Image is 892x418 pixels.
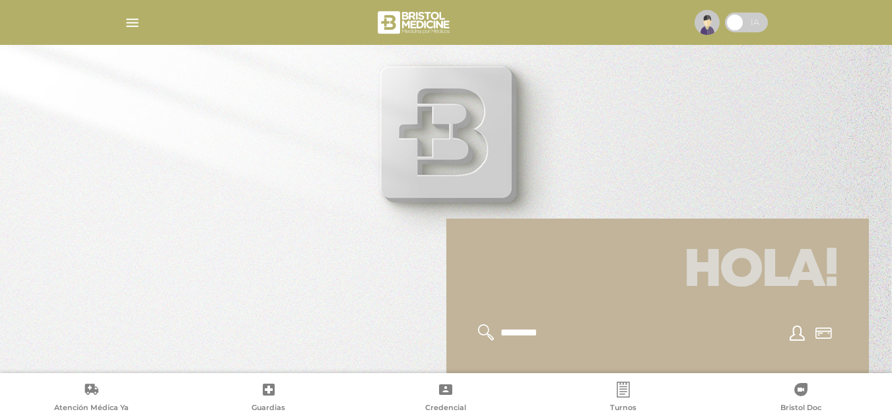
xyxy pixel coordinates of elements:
[695,10,720,35] img: profile-placeholder.svg
[3,382,180,415] a: Atención Médica Ya
[54,403,129,415] span: Atención Médica Ya
[425,403,466,415] span: Credencial
[180,382,358,415] a: Guardias
[376,7,454,38] img: bristol-medicine-blanco.png
[357,382,535,415] a: Credencial
[780,403,821,415] span: Bristol Doc
[124,15,141,31] img: Cober_menu-lines-white.svg
[712,382,889,415] a: Bristol Doc
[610,403,636,415] span: Turnos
[252,403,285,415] span: Guardias
[462,234,853,308] h1: Hola!
[535,382,712,415] a: Turnos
